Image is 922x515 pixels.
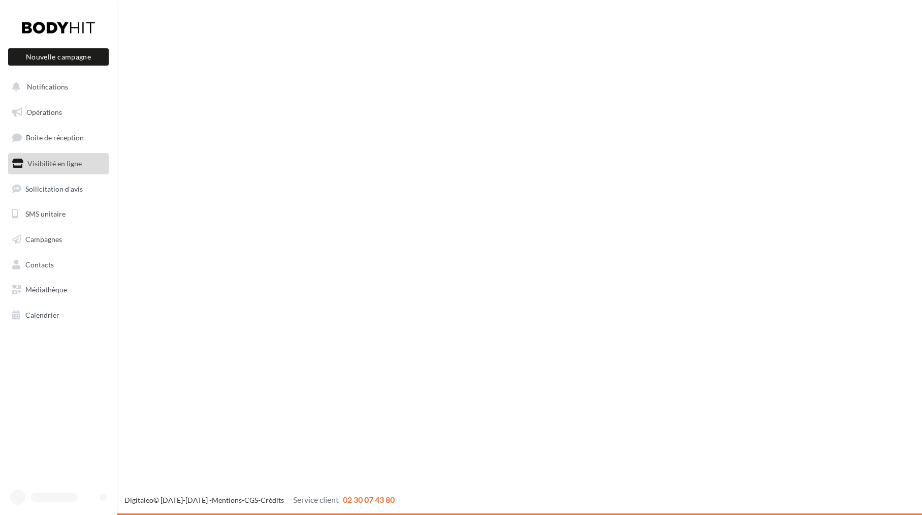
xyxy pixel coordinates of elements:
[6,254,111,276] a: Contacts
[293,495,339,504] span: Service client
[124,496,395,504] span: © [DATE]-[DATE] - - -
[6,153,111,174] a: Visibilité en ligne
[26,108,62,116] span: Opérations
[124,496,153,504] a: Digitaleo
[6,279,111,300] a: Médiathèque
[6,127,111,148] a: Boîte de réception
[6,305,111,326] a: Calendrier
[25,260,54,269] span: Contacts
[343,495,395,504] span: 02 30 07 43 80
[27,159,82,168] span: Visibilité en ligne
[261,496,284,504] a: Crédits
[26,133,84,142] span: Boîte de réception
[25,184,83,193] span: Sollicitation d'avis
[6,229,111,250] a: Campagnes
[6,76,107,98] button: Notifications
[25,285,67,294] span: Médiathèque
[212,496,242,504] a: Mentions
[25,311,59,319] span: Calendrier
[27,82,68,91] span: Notifications
[6,178,111,200] a: Sollicitation d'avis
[6,203,111,225] a: SMS unitaire
[25,209,66,218] span: SMS unitaire
[8,48,109,66] button: Nouvelle campagne
[244,496,258,504] a: CGS
[6,102,111,123] a: Opérations
[25,235,62,244] span: Campagnes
